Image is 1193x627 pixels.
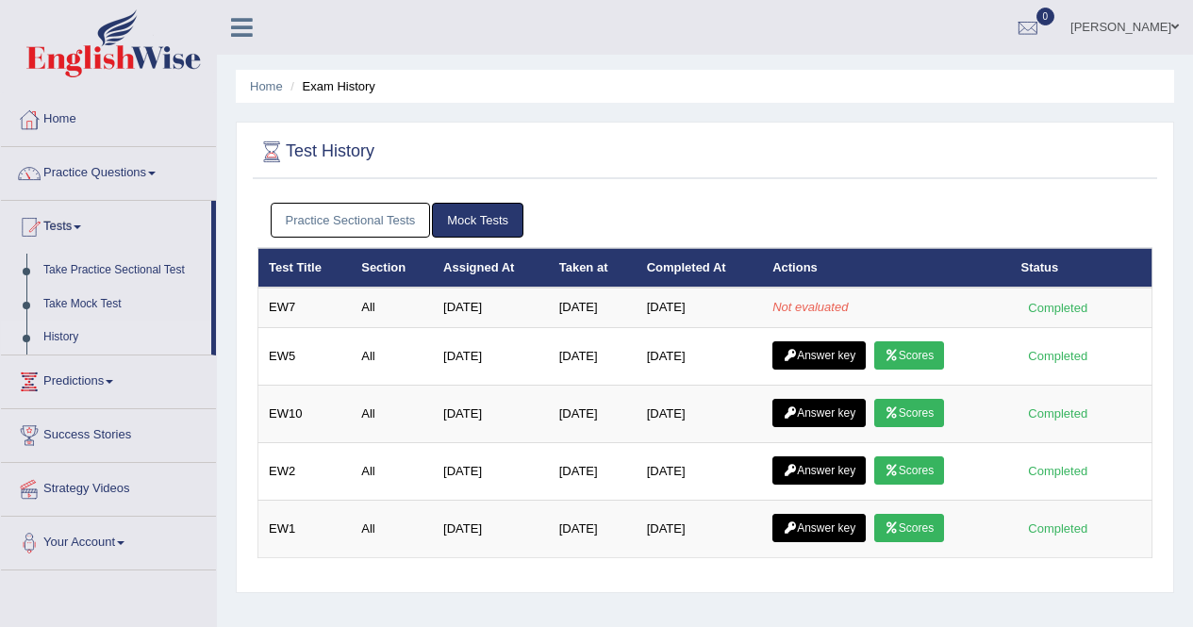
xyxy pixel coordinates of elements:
em: Not evaluated [772,300,848,314]
td: [DATE] [433,500,549,557]
td: All [351,442,433,500]
a: Scores [874,399,944,427]
th: Actions [762,248,1010,288]
th: Assigned At [433,248,549,288]
div: Completed [1021,346,1095,366]
td: All [351,327,433,385]
h2: Test History [257,138,374,166]
th: Taken at [549,248,637,288]
th: Section [351,248,433,288]
td: [DATE] [637,442,763,500]
th: Status [1011,248,1152,288]
a: Success Stories [1,409,216,456]
td: EW1 [258,500,352,557]
a: Your Account [1,517,216,564]
td: [DATE] [637,327,763,385]
a: Take Practice Sectional Test [35,254,211,288]
a: Home [250,79,283,93]
a: Scores [874,341,944,370]
a: Answer key [772,399,866,427]
td: EW10 [258,385,352,442]
div: Completed [1021,461,1095,481]
a: Tests [1,201,211,248]
a: Answer key [772,341,866,370]
td: EW5 [258,327,352,385]
a: History [35,321,211,355]
a: Predictions [1,355,216,403]
td: [DATE] [433,327,549,385]
td: All [351,288,433,327]
a: Home [1,93,216,140]
div: Completed [1021,519,1095,538]
td: [DATE] [549,327,637,385]
a: Answer key [772,456,866,485]
a: Scores [874,456,944,485]
a: Answer key [772,514,866,542]
td: EW2 [258,442,352,500]
th: Test Title [258,248,352,288]
a: Practice Questions [1,147,216,194]
th: Completed At [637,248,763,288]
td: EW7 [258,288,352,327]
td: [DATE] [549,500,637,557]
td: [DATE] [549,288,637,327]
a: Scores [874,514,944,542]
td: [DATE] [549,385,637,442]
td: [DATE] [637,385,763,442]
td: All [351,385,433,442]
div: Completed [1021,298,1095,318]
a: Mock Tests [432,203,523,238]
td: [DATE] [549,442,637,500]
span: 0 [1036,8,1055,25]
div: Completed [1021,404,1095,423]
li: Exam History [286,77,375,95]
a: Practice Sectional Tests [271,203,431,238]
td: [DATE] [637,288,763,327]
td: [DATE] [637,500,763,557]
a: Strategy Videos [1,463,216,510]
td: All [351,500,433,557]
a: Take Mock Test [35,288,211,322]
td: [DATE] [433,385,549,442]
td: [DATE] [433,288,549,327]
td: [DATE] [433,442,549,500]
